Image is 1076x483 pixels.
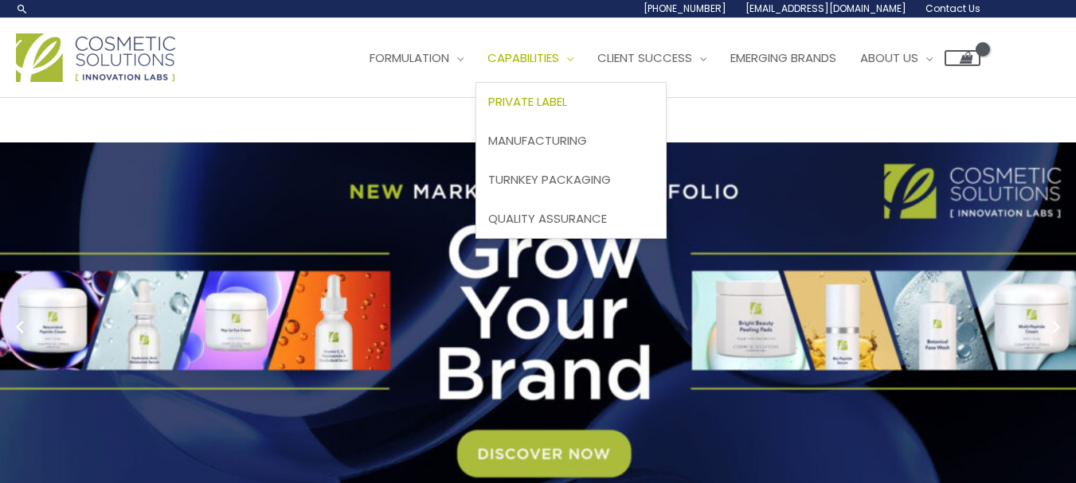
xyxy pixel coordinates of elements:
img: Cosmetic Solutions Logo [16,33,175,82]
a: View Shopping Cart, empty [945,50,980,66]
span: Private Label [488,93,567,110]
span: [EMAIL_ADDRESS][DOMAIN_NAME] [745,2,906,15]
a: Emerging Brands [718,34,848,82]
a: Client Success [585,34,718,82]
span: Turnkey Packaging [488,171,611,188]
button: Next slide [1044,315,1068,339]
a: Quality Assurance [476,199,666,238]
span: [PHONE_NUMBER] [644,2,726,15]
span: Contact Us [925,2,980,15]
nav: Site Navigation [346,34,980,82]
a: About Us [848,34,945,82]
a: Capabilities [475,34,585,82]
span: Emerging Brands [730,49,836,66]
a: Turnkey Packaging [476,160,666,199]
a: Private Label [476,83,666,122]
span: Quality Assurance [488,210,607,227]
span: Capabilities [487,49,559,66]
span: Manufacturing [488,132,587,149]
a: Manufacturing [476,122,666,161]
span: Formulation [370,49,449,66]
a: Formulation [358,34,475,82]
span: About Us [860,49,918,66]
span: Client Success [597,49,692,66]
button: Previous slide [8,315,32,339]
a: Search icon link [16,2,29,15]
